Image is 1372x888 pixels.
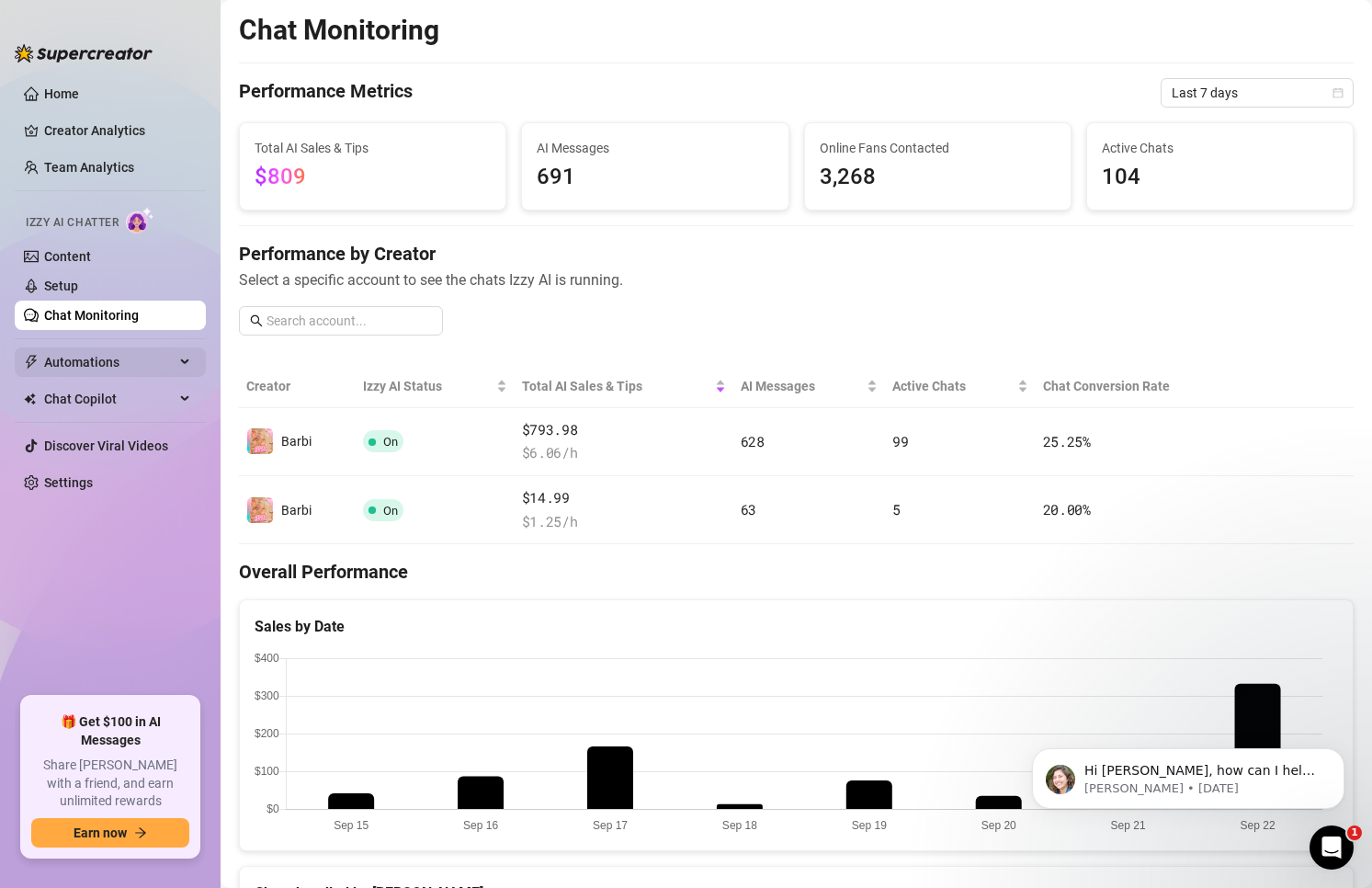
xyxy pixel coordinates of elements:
[239,13,439,48] h2: Chat Monitoring
[885,365,1036,408] th: Active Chats
[522,376,711,396] span: Total AI Sales & Tips
[44,475,93,490] a: Settings
[1043,500,1091,518] span: 20.00 %
[44,249,91,264] a: Content
[1102,160,1338,195] span: 104
[383,504,398,518] span: On
[383,435,398,449] span: On
[44,86,79,101] a: Home
[522,419,726,441] span: $793.98
[44,279,78,293] a: Setup
[522,487,726,509] span: $14.99
[1102,138,1338,158] span: Active Chats
[239,241,1354,267] h4: Performance by Creator
[239,365,356,408] th: Creator
[1172,79,1343,107] span: Last 7 days
[239,559,1354,585] h4: Overall Performance
[266,311,432,331] input: Search account...
[741,376,863,396] span: AI Messages
[515,365,733,408] th: Total AI Sales & Tips
[15,44,153,63] img: logo-BBDzfeDw.svg
[1347,825,1362,840] span: 1
[126,207,154,233] img: AI Chatter
[1036,365,1242,408] th: Chat Conversion Rate
[31,757,189,811] span: Share [PERSON_NAME] with a friend, and earn unlimited rewards
[1004,710,1372,838] iframe: Intercom notifications message
[255,615,1338,638] div: Sales by Date
[741,432,765,450] span: 628
[522,442,726,464] span: $ 6.06 /h
[741,500,756,518] span: 63
[250,314,263,327] span: search
[24,393,36,405] img: Chat Copilot
[44,160,134,175] a: Team Analytics
[892,500,901,518] span: 5
[239,268,1354,291] span: Select a specific account to see the chats Izzy AI is running.
[1310,825,1354,870] iframe: Intercom live chat
[31,818,189,848] button: Earn nowarrow-right
[1043,432,1091,450] span: 25.25 %
[281,503,312,518] span: Barbi
[44,347,175,377] span: Automations
[247,428,273,454] img: Barbi
[44,438,168,453] a: Discover Viral Videos
[892,376,1014,396] span: Active Chats
[255,138,491,158] span: Total AI Sales & Tips
[733,365,885,408] th: AI Messages
[356,365,514,408] th: Izzy AI Status
[537,138,773,158] span: AI Messages
[1332,87,1344,98] span: calendar
[74,825,127,840] span: Earn now
[24,355,39,370] span: thunderbolt
[44,116,191,145] a: Creator Analytics
[363,376,492,396] span: Izzy AI Status
[820,138,1056,158] span: Online Fans Contacted
[134,826,147,839] span: arrow-right
[820,160,1056,195] span: 3,268
[281,434,312,449] span: Barbi
[239,78,413,108] h4: Performance Metrics
[31,713,189,749] span: 🎁 Get $100 in AI Messages
[255,164,306,189] span: $809
[44,384,175,414] span: Chat Copilot
[522,511,726,533] span: $ 1.25 /h
[537,160,773,195] span: 691
[247,497,273,523] img: Barbi
[44,308,139,323] a: Chat Monitoring
[26,214,119,232] span: Izzy AI Chatter
[892,432,908,450] span: 99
